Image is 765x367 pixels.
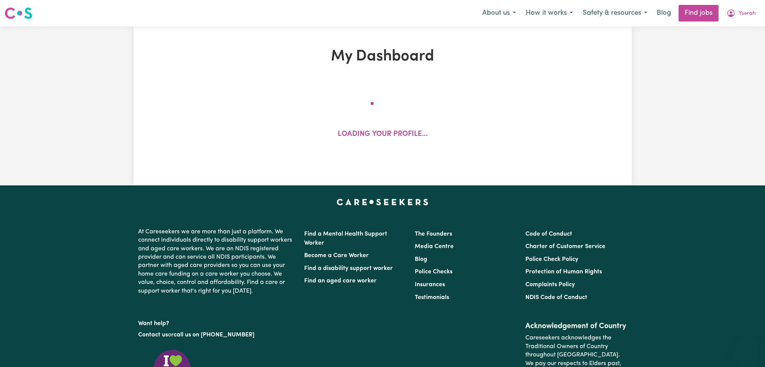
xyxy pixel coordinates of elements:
p: At Careseekers we are more than just a platform. We connect individuals directly to disability su... [138,225,295,298]
h2: Acknowledgement of Country [525,322,627,331]
a: Charter of Customer Service [525,244,605,250]
button: About us [477,5,521,21]
p: Loading your profile... [338,129,428,140]
a: Find jobs [679,5,719,22]
a: Complaints Policy [525,282,575,288]
img: Careseekers logo [5,6,32,20]
a: Careseekers logo [5,5,32,22]
a: Contact us [138,332,168,338]
a: Police Check Policy [525,256,578,262]
p: Want help? [138,316,295,328]
a: Find a Mental Health Support Worker [304,231,387,246]
h1: My Dashboard [221,48,544,66]
a: Protection of Human Rights [525,269,602,275]
a: Insurances [415,282,445,288]
a: call us on [PHONE_NUMBER] [174,332,254,338]
a: Careseekers home page [337,199,428,205]
a: The Founders [415,231,452,237]
button: Safety & resources [578,5,652,21]
iframe: Button to launch messaging window [735,337,759,361]
a: Code of Conduct [525,231,572,237]
span: Yusrah [739,9,756,18]
a: Find an aged care worker [304,278,377,284]
a: Blog [652,5,676,22]
a: Blog [415,256,427,262]
a: Become a Care Worker [304,253,369,259]
a: Find a disability support worker [304,265,393,271]
button: How it works [521,5,578,21]
p: or [138,328,295,342]
a: Police Checks [415,269,453,275]
a: Testimonials [415,295,449,301]
a: NDIS Code of Conduct [525,295,587,301]
a: Media Centre [415,244,454,250]
button: My Account [722,5,760,21]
